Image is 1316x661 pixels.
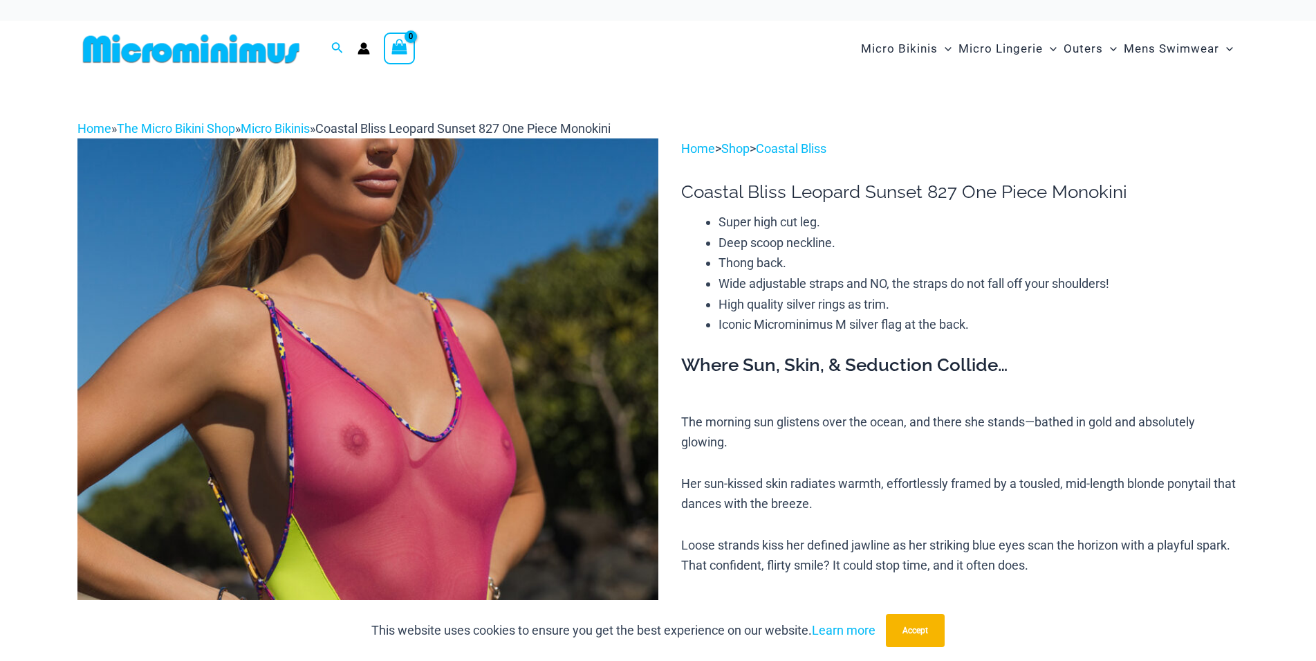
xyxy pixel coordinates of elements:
[719,233,1239,253] li: Deep scoop neckline.
[77,33,305,64] img: MM SHOP LOGO FLAT
[955,28,1060,70] a: Micro LingerieMenu ToggleMenu Toggle
[886,614,945,647] button: Accept
[384,33,416,64] a: View Shopping Cart, empty
[719,273,1239,294] li: Wide adjustable straps and NO, the straps do not fall off your shoulders!
[358,42,370,55] a: Account icon link
[719,253,1239,273] li: Thong back.
[938,31,952,66] span: Menu Toggle
[681,181,1239,203] h1: Coastal Bliss Leopard Sunset 827 One Piece Monokini
[958,31,1043,66] span: Micro Lingerie
[77,121,111,136] a: Home
[812,623,875,637] a: Learn more
[855,26,1239,72] nav: Site Navigation
[861,31,938,66] span: Micro Bikinis
[681,141,715,156] a: Home
[1219,31,1233,66] span: Menu Toggle
[315,121,611,136] span: Coastal Bliss Leopard Sunset 827 One Piece Monokini
[681,354,1239,377] h3: Where Sun, Skin, & Seduction Collide…
[1060,28,1120,70] a: OutersMenu ToggleMenu Toggle
[858,28,955,70] a: Micro BikinisMenu ToggleMenu Toggle
[117,121,235,136] a: The Micro Bikini Shop
[719,294,1239,315] li: High quality silver rings as trim.
[756,141,826,156] a: Coastal Bliss
[77,121,611,136] span: » » »
[1043,31,1057,66] span: Menu Toggle
[371,620,875,641] p: This website uses cookies to ensure you get the best experience on our website.
[1120,28,1236,70] a: Mens SwimwearMenu ToggleMenu Toggle
[1103,31,1117,66] span: Menu Toggle
[719,212,1239,233] li: Super high cut leg.
[721,141,750,156] a: Shop
[241,121,310,136] a: Micro Bikinis
[719,314,1239,335] li: Iconic Microminimus M silver flag at the back.
[1064,31,1103,66] span: Outers
[681,138,1239,159] p: > >
[738,599,874,614] b: Coastal Bliss Micro Bikini
[1124,31,1219,66] span: Mens Swimwear
[331,40,344,57] a: Search icon link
